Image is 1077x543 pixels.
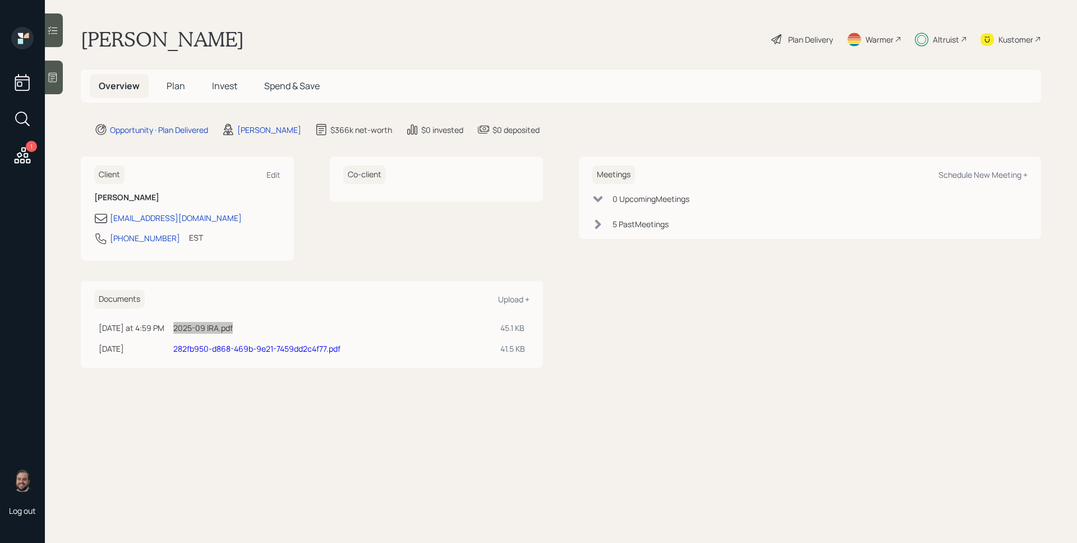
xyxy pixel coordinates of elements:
[99,322,164,334] div: [DATE] at 4:59 PM
[498,294,530,305] div: Upload +
[94,290,145,309] h6: Documents
[500,322,525,334] div: 45.1 KB
[421,124,463,136] div: $0 invested
[167,80,185,92] span: Plan
[866,34,894,45] div: Warmer
[266,169,280,180] div: Edit
[592,165,635,184] h6: Meetings
[933,34,959,45] div: Altruist
[110,124,208,136] div: Opportunity · Plan Delivered
[493,124,540,136] div: $0 deposited
[99,343,164,355] div: [DATE]
[94,193,280,203] h6: [PERSON_NAME]
[173,343,340,354] a: 282fb950-d868-469b-9e21-7459dd2c4f77.pdf
[81,27,244,52] h1: [PERSON_NAME]
[110,232,180,244] div: [PHONE_NUMBER]
[94,165,125,184] h6: Client
[26,141,37,152] div: 1
[330,124,392,136] div: $366k net-worth
[500,343,525,355] div: 41.5 KB
[788,34,833,45] div: Plan Delivery
[343,165,386,184] h6: Co-client
[998,34,1033,45] div: Kustomer
[264,80,320,92] span: Spend & Save
[11,470,34,492] img: james-distasi-headshot.png
[9,505,36,516] div: Log out
[938,169,1028,180] div: Schedule New Meeting +
[189,232,203,243] div: EST
[613,218,669,230] div: 5 Past Meeting s
[212,80,237,92] span: Invest
[99,80,140,92] span: Overview
[613,193,689,205] div: 0 Upcoming Meeting s
[237,124,301,136] div: [PERSON_NAME]
[110,212,242,224] div: [EMAIL_ADDRESS][DOMAIN_NAME]
[173,323,233,333] a: 2025-09 IRA.pdf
